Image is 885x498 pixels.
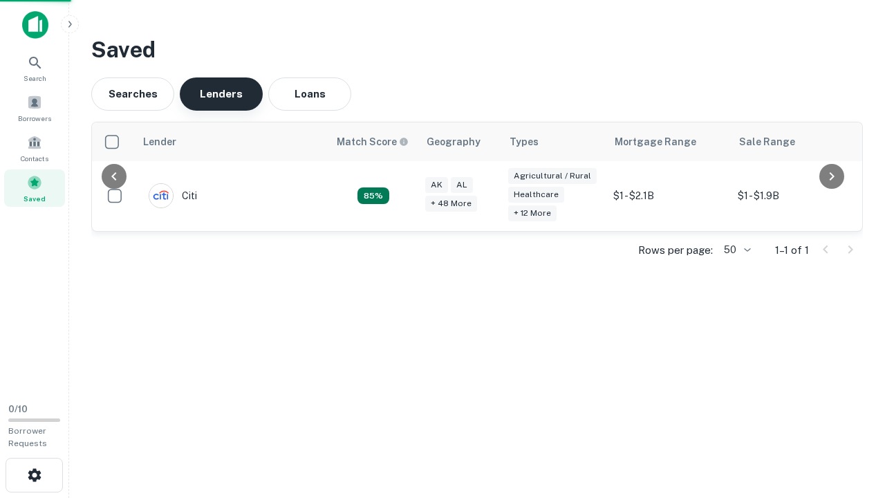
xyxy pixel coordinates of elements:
span: Contacts [21,153,48,164]
button: Lenders [180,77,263,111]
p: 1–1 of 1 [775,242,809,259]
span: Borrower Requests [8,426,47,448]
td: $1 - $1.9B [731,161,855,231]
a: Borrowers [4,89,65,127]
span: Saved [24,193,46,204]
div: AK [425,177,448,193]
p: Rows per page: [638,242,713,259]
div: Citi [149,183,197,208]
th: Types [501,122,606,161]
td: $1 - $2.1B [606,161,731,231]
div: Capitalize uses an advanced AI algorithm to match your search with the best lender. The match sco... [337,134,409,149]
th: Capitalize uses an advanced AI algorithm to match your search with the best lender. The match sco... [328,122,418,161]
a: Search [4,49,65,86]
button: Searches [91,77,174,111]
span: 0 / 10 [8,404,28,414]
th: Lender [135,122,328,161]
div: AL [451,177,473,193]
button: Loans [268,77,351,111]
th: Sale Range [731,122,855,161]
div: Capitalize uses an advanced AI algorithm to match your search with the best lender. The match sco... [357,187,389,204]
div: Sale Range [739,133,795,150]
div: + 12 more [508,205,557,221]
span: Borrowers [18,113,51,124]
th: Geography [418,122,501,161]
div: Geography [427,133,481,150]
a: Saved [4,169,65,207]
a: Contacts [4,129,65,167]
h6: Match Score [337,134,406,149]
iframe: Chat Widget [816,387,885,454]
th: Mortgage Range [606,122,731,161]
span: Search [24,73,46,84]
div: Lender [143,133,176,150]
div: 50 [718,240,753,260]
img: picture [149,184,173,207]
div: Types [510,133,539,150]
div: Healthcare [508,187,564,203]
div: Agricultural / Rural [508,168,597,184]
h3: Saved [91,33,863,66]
div: + 48 more [425,196,477,212]
div: Mortgage Range [615,133,696,150]
img: capitalize-icon.png [22,11,48,39]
